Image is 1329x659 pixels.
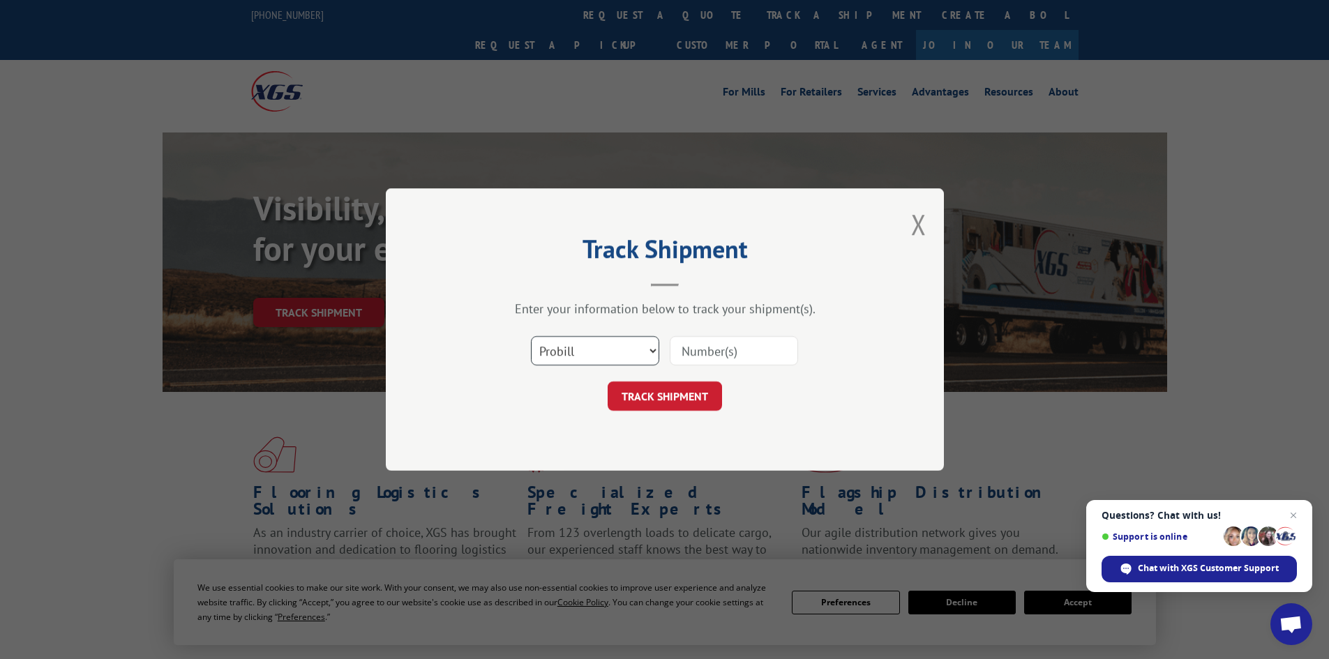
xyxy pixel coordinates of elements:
[1102,556,1297,582] div: Chat with XGS Customer Support
[608,381,722,411] button: TRACK SHIPMENT
[456,239,874,266] h2: Track Shipment
[1102,531,1219,542] span: Support is online
[1102,510,1297,521] span: Questions? Chat with us!
[456,301,874,317] div: Enter your information below to track your shipment(s).
[670,336,798,365] input: Number(s)
[1138,562,1279,575] span: Chat with XGS Customer Support
[1285,507,1302,524] span: Close chat
[1270,603,1312,645] div: Open chat
[911,206,926,243] button: Close modal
